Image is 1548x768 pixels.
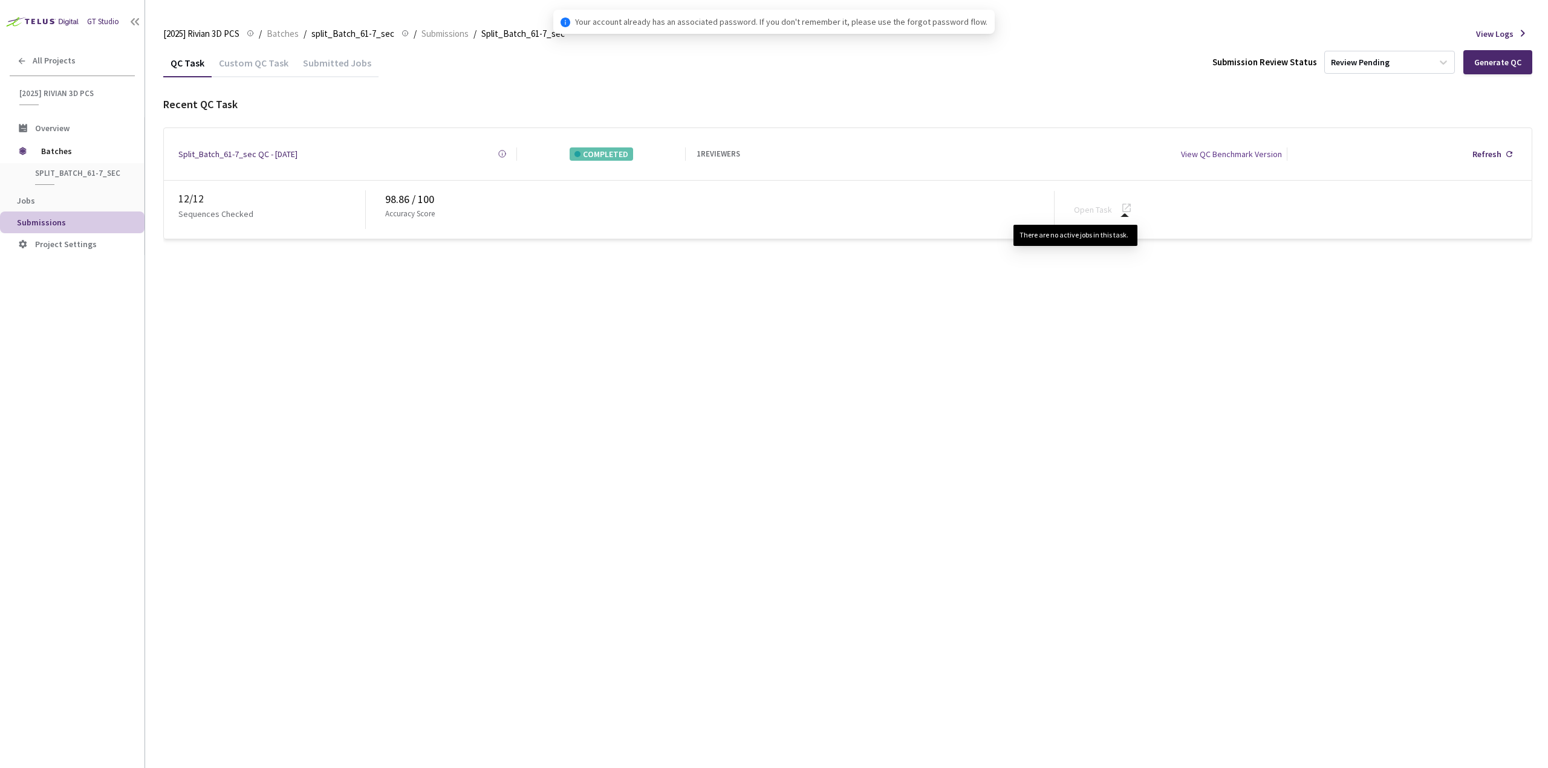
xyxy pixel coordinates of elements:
span: Split_Batch_61-7_sec [481,27,565,41]
span: View Logs [1476,27,1514,40]
li: / [259,27,262,41]
div: COMPLETED [570,147,633,161]
div: Custom QC Task [212,57,296,77]
span: Batches [41,139,124,163]
div: View QC Benchmark Version [1181,147,1282,161]
span: split_Batch_61-7_sec [311,27,394,41]
span: Your account already has an associated password. If you don't remember it, please use the forgot ... [575,15,987,28]
div: Submitted Jobs [296,57,379,77]
a: Split_Batch_61-7_sec QC - [DATE] [178,147,298,161]
div: Submission Review Status [1212,55,1317,69]
div: 98.86 / 100 [385,191,1054,208]
div: 1 REVIEWERS [697,148,740,160]
div: GT Studio [87,16,119,28]
li: / [473,27,476,41]
p: Accuracy Score [385,208,435,220]
span: Submissions [17,217,66,228]
span: Jobs [17,195,35,206]
li: / [414,27,417,41]
a: Batches [264,27,301,40]
span: Project Settings [35,239,97,250]
div: There are no active jobs in this task. [1020,230,1131,241]
li: / [304,27,307,41]
span: split_Batch_61-7_sec [35,168,125,178]
span: [2025] Rivian 3D PCS [19,88,128,98]
a: Submissions [419,27,471,40]
div: Refresh [1472,147,1501,161]
span: info-circle [561,18,570,27]
div: QC Task [163,57,212,77]
p: Sequences Checked [178,207,253,221]
div: Recent QC Task [163,96,1532,113]
span: Overview [35,123,70,134]
div: Generate QC [1474,57,1521,67]
a: Open Task [1074,204,1112,215]
div: Review Pending [1331,57,1390,68]
span: All Projects [33,56,76,66]
span: [2025] Rivian 3D PCS [163,27,239,41]
span: Submissions [421,27,469,41]
div: 12 / 12 [178,190,365,207]
span: Batches [267,27,299,41]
